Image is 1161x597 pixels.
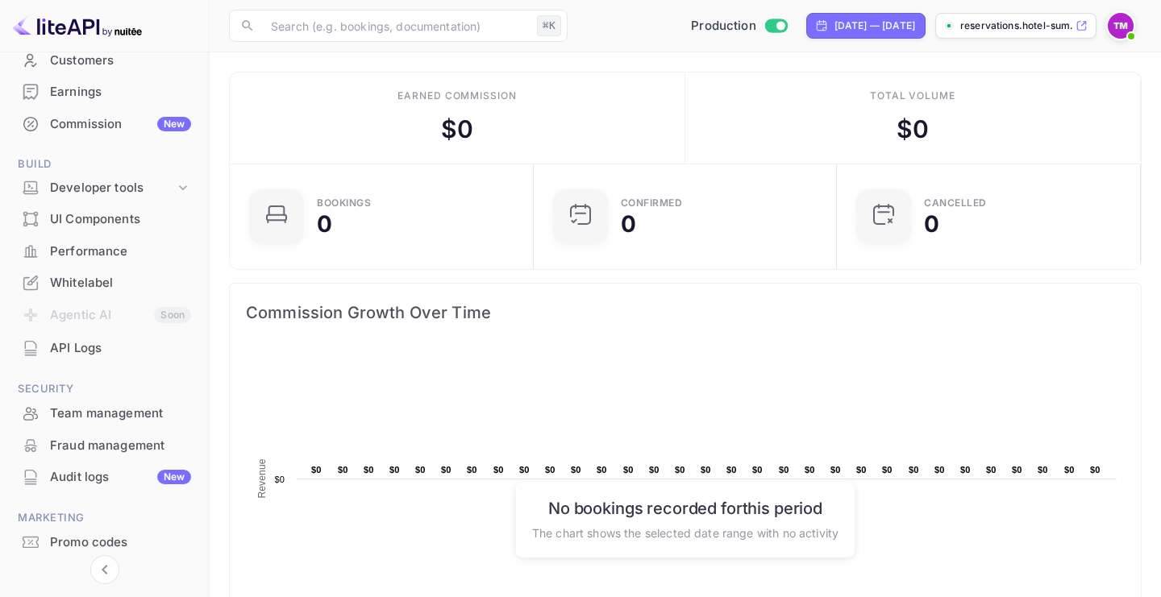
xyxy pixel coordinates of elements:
[246,300,1125,325] span: Commission Growth Over Time
[870,89,956,103] div: Total volume
[10,398,199,429] div: Team management
[10,430,199,460] a: Fraud management
[50,210,191,229] div: UI Components
[1108,13,1134,39] img: Taisser Moustafa
[10,267,199,297] a: Whitelabel
[834,19,915,33] div: [DATE] — [DATE]
[415,465,426,475] text: $0
[50,179,175,197] div: Developer tools
[10,77,199,106] a: Earnings
[10,398,199,428] a: Team management
[274,475,285,484] text: $0
[50,404,191,423] div: Team management
[256,458,268,498] text: Revenue
[90,555,119,584] button: Collapse navigation
[157,117,191,131] div: New
[50,437,191,455] div: Fraud management
[10,174,199,202] div: Developer tools
[856,465,867,475] text: $0
[10,109,199,140] div: CommissionNew
[934,465,945,475] text: $0
[960,465,971,475] text: $0
[467,465,477,475] text: $0
[675,465,685,475] text: $0
[1090,465,1101,475] text: $0
[623,465,634,475] text: $0
[10,77,199,108] div: Earnings
[726,465,737,475] text: $0
[1064,465,1075,475] text: $0
[10,462,199,491] a: Audit logsNew
[691,17,756,35] span: Production
[261,10,531,42] input: Search (e.g. bookings, documentation)
[621,198,683,208] div: Confirmed
[10,45,199,77] div: Customers
[10,333,199,364] div: API Logs
[752,465,763,475] text: $0
[10,509,199,527] span: Marketing
[537,15,561,36] div: ⌘K
[50,52,191,70] div: Customers
[10,204,199,234] a: UI Components
[50,274,191,292] div: Whitelabel
[10,45,199,75] a: Customers
[924,198,987,208] div: CANCELLED
[960,19,1072,33] p: reservations.hotel-sum...
[701,465,711,475] text: $0
[685,17,793,35] div: Switch to Sandbox mode
[519,465,530,475] text: $0
[830,465,841,475] text: $0
[50,115,191,134] div: Commission
[532,498,838,517] h6: No bookings recorded for this period
[493,465,504,475] text: $0
[13,13,142,39] img: LiteAPI logo
[50,83,191,102] div: Earnings
[311,465,322,475] text: $0
[338,465,348,475] text: $0
[545,465,556,475] text: $0
[50,533,191,552] div: Promo codes
[10,236,199,266] a: Performance
[389,465,400,475] text: $0
[317,213,332,235] div: 0
[157,470,191,484] div: New
[10,527,199,557] a: Promo codes
[897,111,929,147] div: $ 0
[909,465,919,475] text: $0
[779,465,789,475] text: $0
[10,380,199,398] span: Security
[50,468,191,487] div: Audit logs
[10,267,199,299] div: Whitelabel
[10,155,199,173] span: Build
[621,213,636,235] div: 0
[986,465,997,475] text: $0
[441,111,473,147] div: $ 0
[10,109,199,139] a: CommissionNew
[317,198,371,208] div: Bookings
[10,204,199,235] div: UI Components
[882,465,893,475] text: $0
[10,333,199,363] a: API Logs
[649,465,660,475] text: $0
[10,430,199,462] div: Fraud management
[1038,465,1048,475] text: $0
[397,89,517,103] div: Earned commission
[1012,465,1022,475] text: $0
[10,527,199,558] div: Promo codes
[441,465,451,475] text: $0
[805,465,815,475] text: $0
[532,524,838,541] p: The chart shows the selected date range with no activity
[364,465,374,475] text: $0
[10,462,199,493] div: Audit logsNew
[924,213,939,235] div: 0
[50,339,191,358] div: API Logs
[10,236,199,267] div: Performance
[571,465,581,475] text: $0
[597,465,607,475] text: $0
[50,243,191,261] div: Performance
